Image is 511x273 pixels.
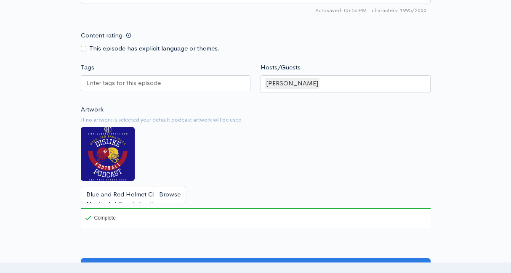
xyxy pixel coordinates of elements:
div: Complete [81,208,117,228]
div: 100% [81,208,431,209]
div: Complete [85,215,116,220]
label: Hosts/Guests [261,63,301,72]
small: If no artwork is selected your default podcast artwork will be used [81,116,431,124]
input: Enter tags for this episode [86,78,162,88]
label: Artwork [81,105,104,114]
label: Content rating [81,27,122,44]
div: [PERSON_NAME] [265,78,319,89]
span: 1995/2000 [372,7,426,14]
span: Autosaved: 05:56 PM [315,7,367,14]
label: Tags [81,63,94,72]
label: This episode has explicit language or themes. [89,44,220,53]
